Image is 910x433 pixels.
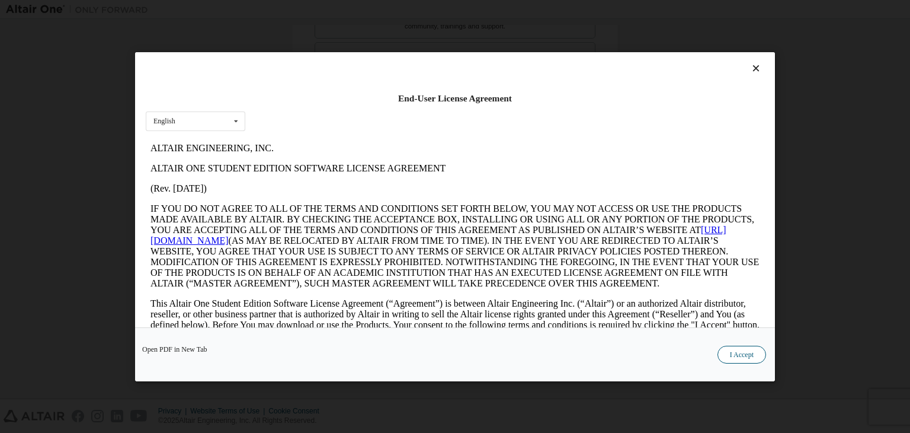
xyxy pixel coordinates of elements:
[146,93,764,104] div: End-User License Agreement
[5,45,614,56] p: (Rev. [DATE])
[717,346,766,364] button: I Accept
[5,5,614,15] p: ALTAIR ENGINEERING, INC.
[5,87,581,107] a: [URL][DOMAIN_NAME]
[153,117,175,125] div: English
[5,25,614,36] p: ALTAIR ONE STUDENT EDITION SOFTWARE LICENSE AGREEMENT
[142,346,207,353] a: Open PDF in New Tab
[5,160,614,203] p: This Altair One Student Edition Software License Agreement (“Agreement”) is between Altair Engine...
[5,65,614,151] p: IF YOU DO NOT AGREE TO ALL OF THE TERMS AND CONDITIONS SET FORTH BELOW, YOU MAY NOT ACCESS OR USE...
